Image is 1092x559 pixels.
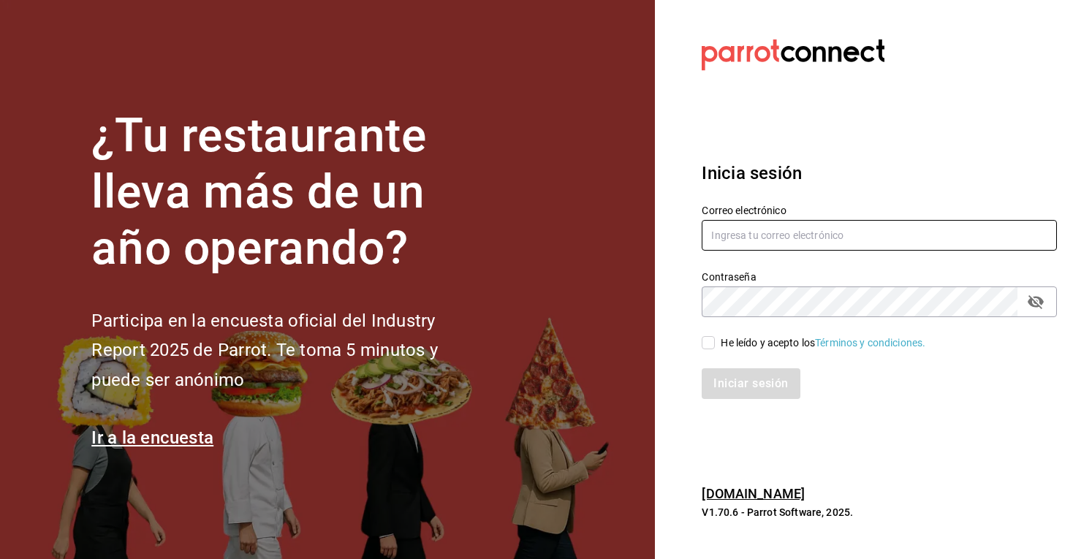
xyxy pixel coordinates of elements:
h2: Participa en la encuesta oficial del Industry Report 2025 de Parrot. Te toma 5 minutos y puede se... [91,306,486,395]
input: Ingresa tu correo electrónico [702,220,1057,251]
p: V1.70.6 - Parrot Software, 2025. [702,505,1057,520]
button: passwordField [1023,289,1048,314]
a: Ir a la encuesta [91,427,213,448]
a: Términos y condiciones. [815,337,925,349]
label: Correo electrónico [702,205,1057,216]
label: Contraseña [702,272,1057,282]
div: He leído y acepto los [721,335,925,351]
a: [DOMAIN_NAME] [702,486,805,501]
h1: ¿Tu restaurante lleva más de un año operando? [91,108,486,276]
h3: Inicia sesión [702,160,1057,186]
